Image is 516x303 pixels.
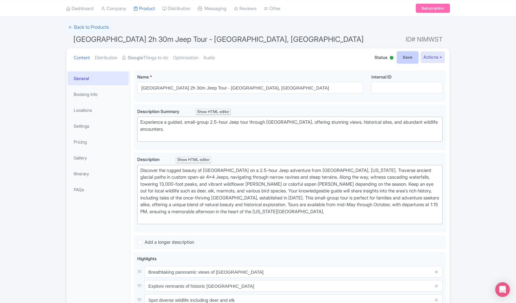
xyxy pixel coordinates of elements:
[68,167,129,181] a: Itinerary
[140,167,440,222] div: Discover the rugged beauty of [GEOGRAPHIC_DATA] on a 2.5-hour Jeep adventure from [GEOGRAPHIC_DAT...
[137,109,180,114] span: Description Summary
[137,157,160,162] span: Description
[122,48,168,68] a: GoogleThings to do
[397,52,418,63] input: Save
[68,135,129,149] a: Pricing
[68,119,129,133] a: Settings
[421,52,445,63] button: Actions
[203,48,215,68] a: Audio
[196,109,231,115] div: Show HTML editor
[137,74,149,79] span: Name
[173,48,198,68] a: Optimization
[68,87,129,101] a: Booking Info
[145,239,194,245] span: Add a longer description
[95,48,117,68] a: Distribution
[74,48,90,68] a: Content
[68,103,129,117] a: Locations
[389,53,395,63] div: Active
[371,74,392,79] span: Internal ID
[68,71,129,85] a: General
[176,157,211,163] div: Show HTML editor
[68,183,129,196] a: FAQs
[406,33,443,46] span: ID# NIMWST
[73,35,364,44] span: [GEOGRAPHIC_DATA] 2h 30m Jeep Tour - [GEOGRAPHIC_DATA], [GEOGRAPHIC_DATA]
[68,151,129,165] a: Gallery
[495,282,510,297] div: Open Intercom Messenger
[137,256,157,261] span: Highlights
[374,54,387,60] span: Status
[66,21,111,33] a: ← Back to Products
[140,119,440,140] div: Experience a guided, small-group 2.5-hour Jeep tour through [GEOGRAPHIC_DATA], offering stunning ...
[128,54,143,61] strong: Google
[416,4,450,13] a: Subscription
